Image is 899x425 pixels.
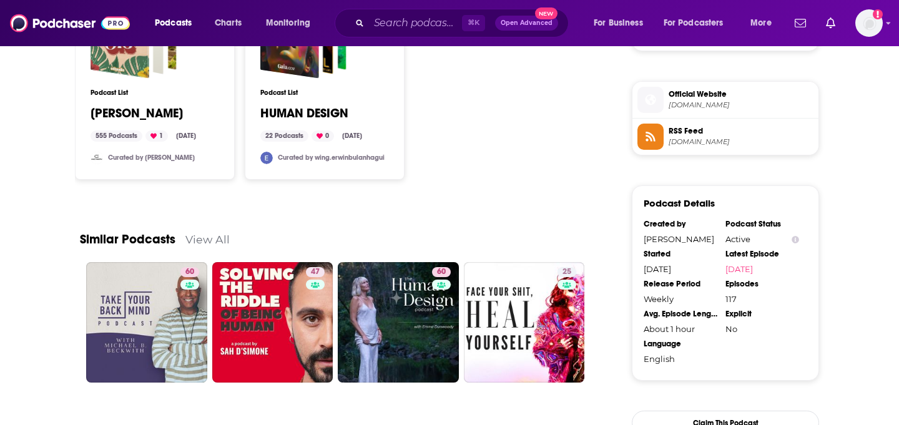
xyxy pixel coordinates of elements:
[346,9,581,37] div: Search podcasts, credits, & more...
[80,232,175,247] a: Similar Podcasts
[462,15,485,31] span: ⌘ K
[145,130,168,142] div: 1
[637,124,813,150] a: RSS Feed[DOMAIN_NAME]
[792,235,799,244] button: Show Info
[644,324,717,334] div: About 1 hour
[155,14,192,32] span: Podcasts
[535,7,558,19] span: New
[669,137,813,147] span: feeds.megaphone.fm
[790,12,811,34] a: Show notifications dropdown
[725,294,799,304] div: 117
[212,262,333,383] a: 47
[750,14,772,32] span: More
[855,9,883,37] img: User Profile
[821,12,840,34] a: Show notifications dropdown
[725,309,799,319] div: Explicit
[644,279,717,289] div: Release Period
[185,233,230,246] a: View All
[185,266,194,278] span: 60
[312,130,334,142] div: 0
[558,267,576,277] a: 25
[369,13,462,33] input: Search podcasts, credits, & more...
[644,264,717,274] div: [DATE]
[644,339,717,349] div: Language
[86,262,207,383] a: 60
[10,11,130,35] img: Podchaser - Follow, Share and Rate Podcasts
[669,89,813,100] span: Official Website
[725,324,799,334] div: No
[637,87,813,113] a: Official Website[DOMAIN_NAME]
[725,234,799,244] div: Active
[180,267,199,277] a: 60
[266,14,310,32] span: Monitoring
[260,107,348,120] a: HUMAN DESIGN
[91,152,103,164] img: bradenchun
[644,354,717,364] div: English
[725,249,799,259] div: Latest Episode
[644,197,715,209] h3: Podcast Details
[207,13,249,33] a: Charts
[311,266,320,278] span: 47
[278,154,385,162] a: Curated by wing.erwinbulanhagui
[91,107,183,120] a: [PERSON_NAME]
[306,267,325,277] a: 47
[146,13,208,33] button: open menu
[669,125,813,137] span: RSS Feed
[855,9,883,37] span: Logged in as Ashley_Beenen
[260,130,308,142] div: 22 Podcasts
[725,219,799,229] div: Podcast Status
[644,219,717,229] div: Created by
[742,13,787,33] button: open menu
[171,130,201,142] div: [DATE]
[464,262,585,383] a: 25
[594,14,643,32] span: For Business
[656,13,742,33] button: open menu
[338,262,459,383] a: 60
[108,154,195,162] a: Curated by [PERSON_NAME]
[669,100,813,110] span: sites.libsyn.com
[91,89,219,97] h3: Podcast List
[644,294,717,304] div: Weekly
[585,13,659,33] button: open menu
[644,249,717,259] div: Started
[562,266,571,278] span: 25
[257,13,327,33] button: open menu
[437,266,446,278] span: 60
[91,130,142,142] div: 555 Podcasts
[260,89,389,97] h3: Podcast List
[725,264,799,274] a: [DATE]
[260,152,273,164] img: wing.erwinbulanhagui
[215,14,242,32] span: Charts
[501,20,553,26] span: Open Advanced
[495,16,558,31] button: Open AdvancedNew
[855,9,883,37] button: Show profile menu
[337,130,367,142] div: [DATE]
[644,309,717,319] div: Avg. Episode Length
[432,267,451,277] a: 60
[873,9,883,19] svg: Add a profile image
[725,279,799,289] div: Episodes
[644,234,717,244] div: [PERSON_NAME]
[664,14,724,32] span: For Podcasters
